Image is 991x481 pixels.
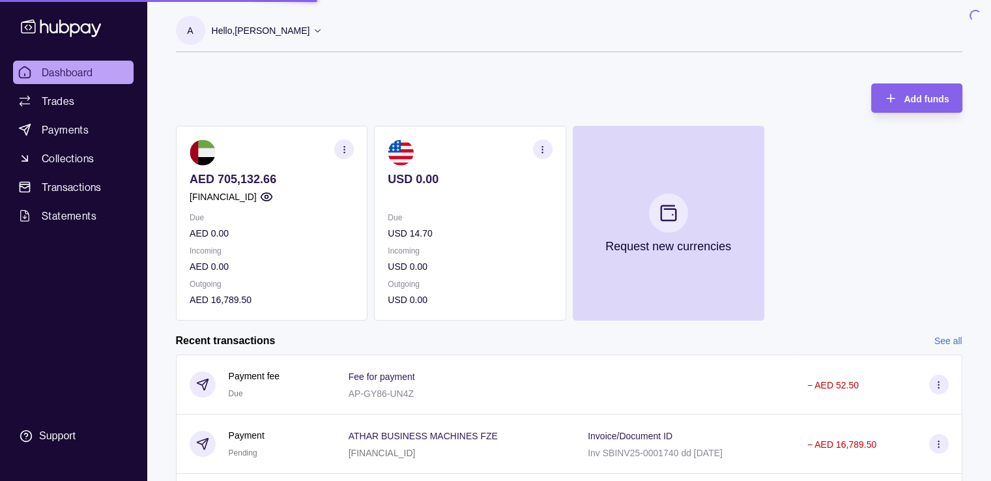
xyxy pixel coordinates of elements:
p: USD 0.00 [388,293,552,307]
p: ATHAR BUSINESS MACHINES FZE [349,431,498,441]
a: Statements [13,204,134,227]
p: AED 16,789.50 [190,293,354,307]
img: ae [190,139,216,166]
p: Due [388,211,552,225]
a: Transactions [13,175,134,199]
p: Due [190,211,354,225]
p: AP-GY86-UN4Z [349,388,414,399]
span: Transactions [42,179,102,195]
img: us [388,139,414,166]
p: Incoming [388,244,552,258]
p: − AED 52.50 [807,380,859,390]
button: Request new currencies [572,126,764,321]
p: Outgoing [190,277,354,291]
a: Support [13,422,134,450]
p: AED 0.00 [190,259,354,274]
a: See all [934,334,962,348]
span: Statements [42,208,96,224]
p: Payment fee [229,369,280,383]
p: [FINANCIAL_ID] [349,448,416,458]
span: Dashboard [42,65,93,80]
button: Add funds [871,83,962,113]
p: Inv SBINV25-0001740 dd [DATE] [588,448,723,458]
p: [FINANCIAL_ID] [190,190,257,204]
a: Trades [13,89,134,113]
a: Collections [13,147,134,170]
span: Add funds [904,94,949,104]
p: AED 0.00 [190,226,354,241]
p: Hello, [PERSON_NAME] [212,23,310,38]
a: Payments [13,118,134,141]
span: Payments [42,122,89,138]
p: − AED 16,789.50 [807,439,876,450]
span: Trades [42,93,74,109]
p: A [187,23,193,38]
p: Request new currencies [605,239,731,254]
p: USD 0.00 [388,259,552,274]
p: AED 705,132.66 [190,172,354,186]
h2: Recent transactions [176,334,276,348]
p: Incoming [190,244,354,258]
a: Dashboard [13,61,134,84]
div: Support [39,429,76,443]
span: Collections [42,151,94,166]
p: Payment [229,428,265,443]
span: Due [229,389,243,398]
p: Fee for payment [349,372,415,382]
p: USD 14.70 [388,226,552,241]
p: USD 0.00 [388,172,552,186]
span: Pending [229,448,257,458]
p: Invoice/Document ID [588,431,672,441]
p: Outgoing [388,277,552,291]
